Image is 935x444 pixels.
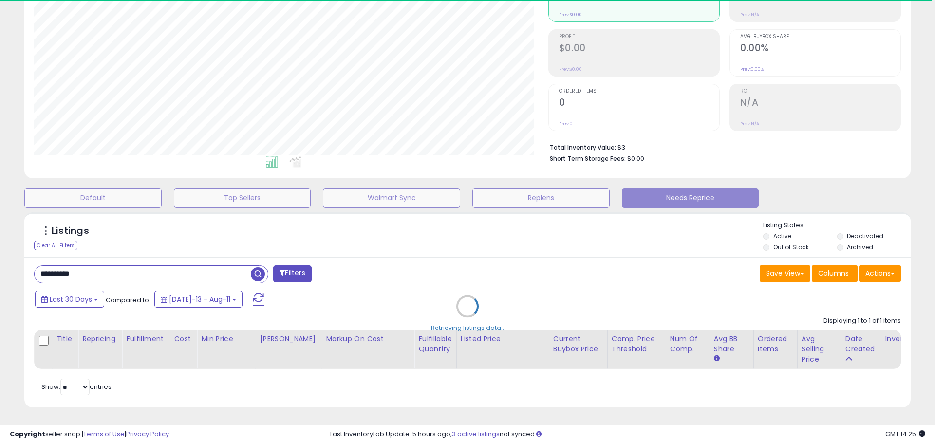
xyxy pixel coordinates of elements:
[559,121,573,127] small: Prev: 0
[740,89,900,94] span: ROI
[126,429,169,439] a: Privacy Policy
[740,121,759,127] small: Prev: N/A
[740,42,900,56] h2: 0.00%
[431,323,504,332] div: Retrieving listings data..
[452,429,500,439] a: 3 active listings
[24,188,162,208] button: Default
[174,188,311,208] button: Top Sellers
[550,143,616,152] b: Total Inventory Value:
[323,188,460,208] button: Walmart Sync
[550,141,894,153] li: $3
[740,66,764,72] small: Prev: 0.00%
[10,429,45,439] strong: Copyright
[10,430,169,439] div: seller snap | |
[740,97,900,110] h2: N/A
[740,34,900,39] span: Avg. Buybox Share
[622,188,759,208] button: Needs Reprice
[740,12,759,18] small: Prev: N/A
[472,188,610,208] button: Replens
[559,12,582,18] small: Prev: $0.00
[559,89,719,94] span: Ordered Items
[559,42,719,56] h2: $0.00
[885,429,925,439] span: 2025-09-11 14:25 GMT
[559,66,582,72] small: Prev: $0.00
[330,430,925,439] div: Last InventoryLab Update: 5 hours ago, not synced.
[559,97,719,110] h2: 0
[550,154,626,163] b: Short Term Storage Fees:
[627,154,644,163] span: $0.00
[83,429,125,439] a: Terms of Use
[559,34,719,39] span: Profit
